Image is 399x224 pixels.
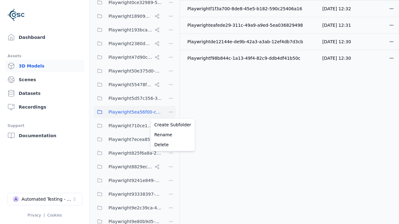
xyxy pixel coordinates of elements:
a: Rename [152,130,194,140]
a: Delete [152,140,194,150]
a: Create Subfolder [152,120,194,130]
